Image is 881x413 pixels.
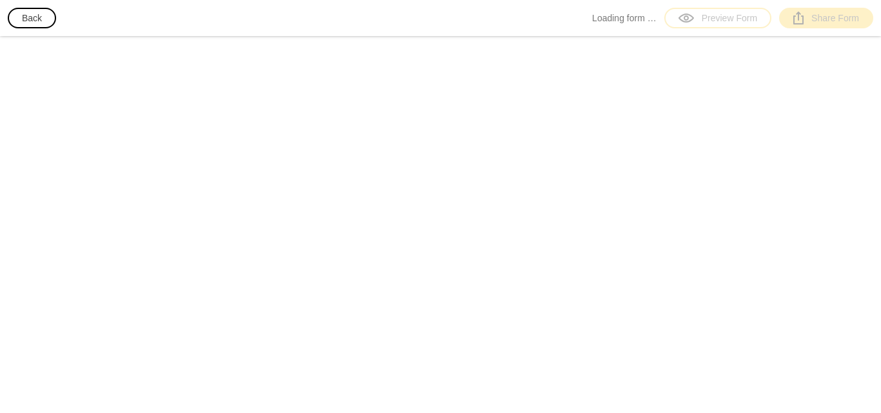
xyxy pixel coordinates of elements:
[8,8,56,28] button: Back
[779,8,873,28] a: Share Form
[664,8,771,28] a: Preview Form
[678,12,757,24] div: Preview Form
[793,12,859,24] div: Share Form
[592,12,657,24] span: Loading form …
